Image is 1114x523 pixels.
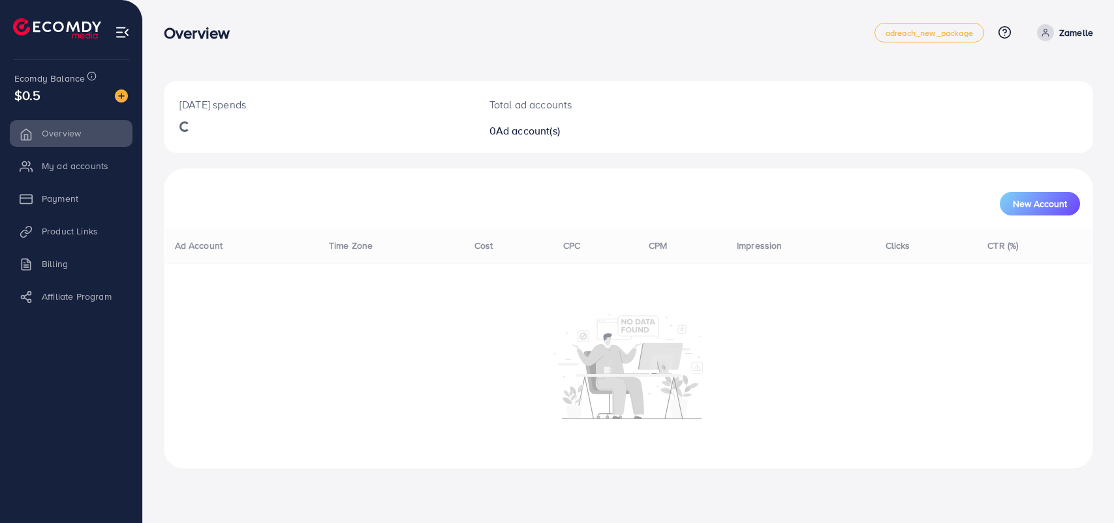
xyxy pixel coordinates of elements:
img: logo [13,18,101,39]
span: adreach_new_package [886,29,973,37]
button: New Account [1000,192,1080,215]
p: [DATE] spends [179,97,458,112]
img: menu [115,25,130,40]
span: New Account [1013,199,1067,208]
h2: 0 [489,125,690,137]
span: $0.5 [14,86,41,104]
a: Zamelle [1032,24,1093,41]
span: Ad account(s) [496,123,560,138]
p: Total ad accounts [489,97,690,112]
img: image [115,89,128,103]
p: Zamelle [1059,25,1093,40]
h3: Overview [164,24,240,42]
span: Ecomdy Balance [14,72,85,85]
a: adreach_new_package [874,23,984,42]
